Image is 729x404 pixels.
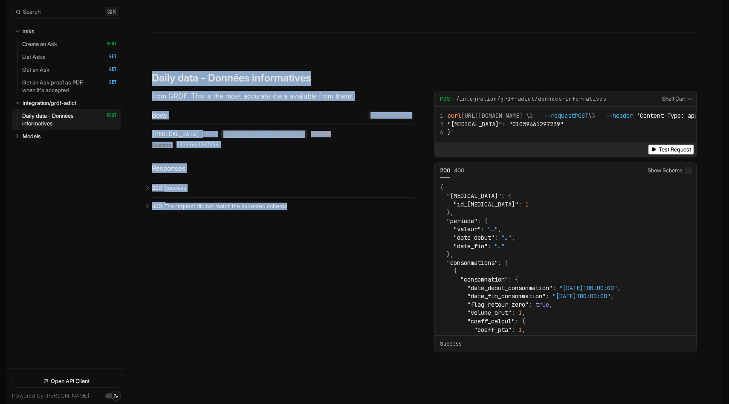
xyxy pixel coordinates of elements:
span: : [515,317,518,325]
p: asks [23,27,35,35]
span: : [529,301,532,308]
span: application/json [370,113,411,119]
span: "date_fin" [454,242,488,250]
p: List Asks [22,53,45,61]
span: { [484,217,488,225]
span: , [498,225,501,233]
button: Test Request [648,145,694,154]
div: Set light mode [113,393,119,398]
span: string [203,131,217,137]
span: POST [440,95,454,103]
span: , [512,234,515,241]
span: Test Request [659,146,691,153]
nav: Table of contents for Api [7,21,126,369]
span: : [477,217,481,225]
span: , [617,284,621,292]
span: : [508,276,512,283]
span: \ [529,112,592,119]
span: : [488,242,491,250]
span: "date_debut_consommation" [467,284,553,292]
span: "periode" [447,217,477,225]
div: required [311,131,330,137]
a: Models [23,130,117,142]
span: GET [100,67,117,73]
span: "date_fin_consommation" [467,292,546,300]
span: : [501,192,505,200]
a: Create an Ask POST [22,38,117,50]
span: "coeff_pta" [474,326,512,334]
p: integration/grdf-adict [23,99,76,107]
span: : [553,284,556,292]
span: true [535,301,549,308]
span: POST [575,112,588,119]
span: : [498,259,501,267]
span: "…" [495,242,505,250]
a: asks [23,25,117,38]
span: "…" [488,225,498,233]
button: 400 The request did not match the expected schema [152,198,414,215]
a: List Asks GET [22,50,117,63]
span: --header [606,112,633,119]
span: "volume_brut" [467,309,512,317]
span: curl [448,112,461,119]
label: Show Schema [648,163,692,178]
span: : [518,201,522,208]
p: Success [440,340,462,348]
span: "[MEDICAL_DATA]" [447,192,501,200]
span: Example [152,141,171,149]
span: 200 [440,167,450,174]
span: /integration/grdf-adict/donnees-informatives [456,95,606,103]
span: "valeur_pcs" [474,334,515,342]
a: Get an Ask GET [22,63,117,76]
span: GET [100,54,117,60]
span: , [610,292,614,300]
p: Models [23,132,41,140]
span: 400 [454,167,464,174]
span: : [512,326,515,334]
span: "id_[MEDICAL_DATA]" [454,201,518,208]
span: 400 [152,203,162,209]
span: : [512,309,515,317]
p: Success [165,184,411,192]
span: "coeff_calcul" [467,317,515,325]
a: Daily data - Données informatives POST [22,109,117,130]
code: ^([0-9]{14}|GI[0-9]{6})$ [221,130,307,138]
a: Powered by [PERSON_NAME] [12,392,89,399]
div: Example Responses [434,163,697,353]
span: : [481,225,484,233]
span: POST [100,41,117,47]
span: [URL][DOMAIN_NAME] \ [440,112,529,119]
code: 01059461297239 [175,141,220,149]
p: Get an Ask [22,66,49,73]
span: , [549,301,553,308]
p: Create an Ask [22,40,57,48]
div: Body [152,111,414,125]
span: } [447,209,450,216]
span: }' [448,128,454,136]
span: "…" [501,234,512,241]
span: { [508,192,512,200]
span: { [440,183,443,191]
span: "[DATE]T00:00:00" [559,284,617,292]
span: GET [100,79,117,85]
span: 1 [518,309,522,317]
span: : [546,292,549,300]
span: { [522,317,525,325]
p: Daily data - Données informatives [22,112,98,127]
span: "[DATE]T00:00:00" [553,292,610,300]
span: { [515,276,518,283]
a: Get an Ask proof as PDF, when it's accepted GET [22,76,117,96]
p: Get an Ask proof as PDF, when it's accepted [22,78,98,94]
span: 1 [522,334,525,342]
span: : [495,234,498,241]
span: , [450,209,454,216]
h3: Daily data - Données informatives [152,72,311,84]
span: --request [544,112,588,119]
span: "date_debut" [454,234,495,241]
span: 1 [518,326,522,334]
span: Search [23,9,40,15]
div: [MEDICAL_DATA] [152,131,200,137]
span: , [525,334,529,342]
span: "[MEDICAL_DATA]": "01059461297239" [448,120,564,128]
span: "valeur" [454,225,481,233]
